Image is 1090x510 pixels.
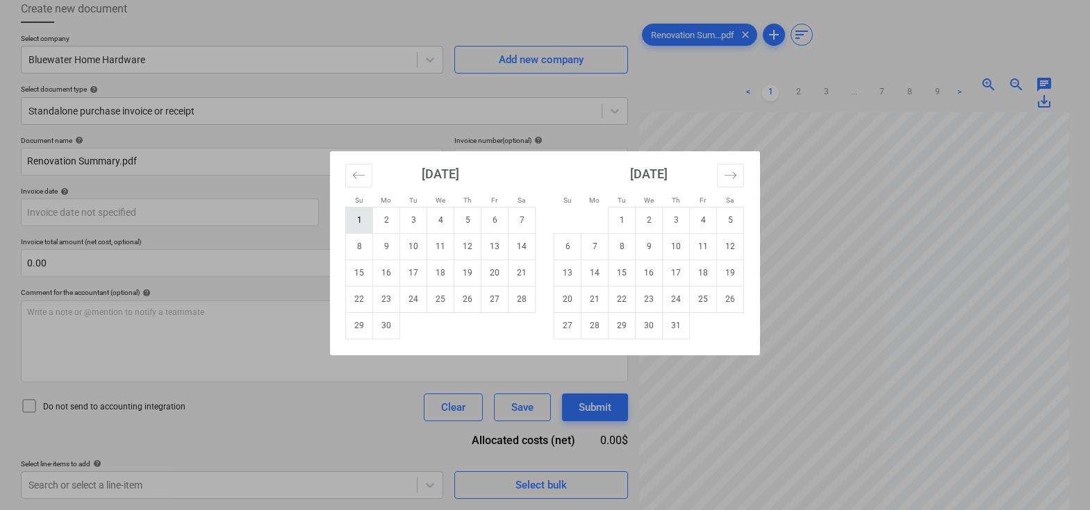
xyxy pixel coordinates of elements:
[554,286,581,312] td: Sunday, July 20, 2025
[554,233,581,260] td: Sunday, July 6, 2025
[636,233,663,260] td: Wednesday, July 9, 2025
[636,207,663,233] td: Wednesday, July 2, 2025
[427,260,454,286] td: Wednesday, June 18, 2025
[726,196,734,204] small: Sa
[436,196,445,204] small: We
[636,286,663,312] td: Wednesday, July 23, 2025
[373,260,400,286] td: Monday, June 16, 2025
[330,151,760,355] div: Calendar
[509,286,536,312] td: Saturday, June 28, 2025
[609,286,636,312] td: Tuesday, July 22, 2025
[400,286,427,312] td: Tuesday, June 24, 2025
[589,196,600,204] small: Mo
[454,286,481,312] td: Thursday, June 26, 2025
[400,260,427,286] td: Tuesday, June 17, 2025
[346,312,373,339] td: Sunday, June 29, 2025
[618,196,626,204] small: Tu
[427,207,454,233] td: Wednesday, June 4, 2025
[481,233,509,260] td: Friday, June 13, 2025
[346,207,373,233] td: Sunday, June 1, 2025
[563,196,572,204] small: Su
[409,196,418,204] small: Tu
[518,196,525,204] small: Sa
[663,312,690,339] td: Thursday, July 31, 2025
[346,260,373,286] td: Sunday, June 15, 2025
[690,207,717,233] td: Friday, July 4, 2025
[717,286,744,312] td: Saturday, July 26, 2025
[630,167,668,181] strong: [DATE]
[581,260,609,286] td: Monday, July 14, 2025
[554,260,581,286] td: Sunday, July 13, 2025
[454,207,481,233] td: Thursday, June 5, 2025
[355,196,363,204] small: Su
[509,233,536,260] td: Saturday, June 14, 2025
[481,207,509,233] td: Friday, June 6, 2025
[345,164,372,187] button: Move backward to switch to the previous month.
[400,233,427,260] td: Tuesday, June 10, 2025
[581,286,609,312] td: Monday, July 21, 2025
[400,207,427,233] td: Tuesday, June 3, 2025
[717,164,744,187] button: Move forward to switch to the next month.
[373,286,400,312] td: Monday, June 23, 2025
[690,260,717,286] td: Friday, July 18, 2025
[427,286,454,312] td: Wednesday, June 25, 2025
[509,207,536,233] td: Saturday, June 7, 2025
[581,233,609,260] td: Monday, July 7, 2025
[663,207,690,233] td: Thursday, July 3, 2025
[717,207,744,233] td: Saturday, July 5, 2025
[581,312,609,339] td: Monday, July 28, 2025
[491,196,497,204] small: Fr
[663,260,690,286] td: Thursday, July 17, 2025
[609,312,636,339] td: Tuesday, July 29, 2025
[636,312,663,339] td: Wednesday, July 30, 2025
[346,286,373,312] td: Sunday, June 22, 2025
[509,260,536,286] td: Saturday, June 21, 2025
[663,286,690,312] td: Thursday, July 24, 2025
[672,196,680,204] small: Th
[422,167,459,181] strong: [DATE]
[717,233,744,260] td: Saturday, July 12, 2025
[690,233,717,260] td: Friday, July 11, 2025
[427,233,454,260] td: Wednesday, June 11, 2025
[373,233,400,260] td: Monday, June 9, 2025
[554,312,581,339] td: Sunday, July 27, 2025
[636,260,663,286] td: Wednesday, July 16, 2025
[454,260,481,286] td: Thursday, June 19, 2025
[717,260,744,286] td: Saturday, July 19, 2025
[690,286,717,312] td: Friday, July 25, 2025
[381,196,391,204] small: Mo
[609,233,636,260] td: Tuesday, July 8, 2025
[481,286,509,312] td: Friday, June 27, 2025
[1021,443,1090,510] iframe: Chat Widget
[700,196,706,204] small: Fr
[644,196,654,204] small: We
[663,233,690,260] td: Thursday, July 10, 2025
[346,233,373,260] td: Sunday, June 8, 2025
[481,260,509,286] td: Friday, June 20, 2025
[609,260,636,286] td: Tuesday, July 15, 2025
[454,233,481,260] td: Thursday, June 12, 2025
[373,312,400,339] td: Monday, June 30, 2025
[463,196,472,204] small: Th
[373,207,400,233] td: Monday, June 2, 2025
[609,207,636,233] td: Tuesday, July 1, 2025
